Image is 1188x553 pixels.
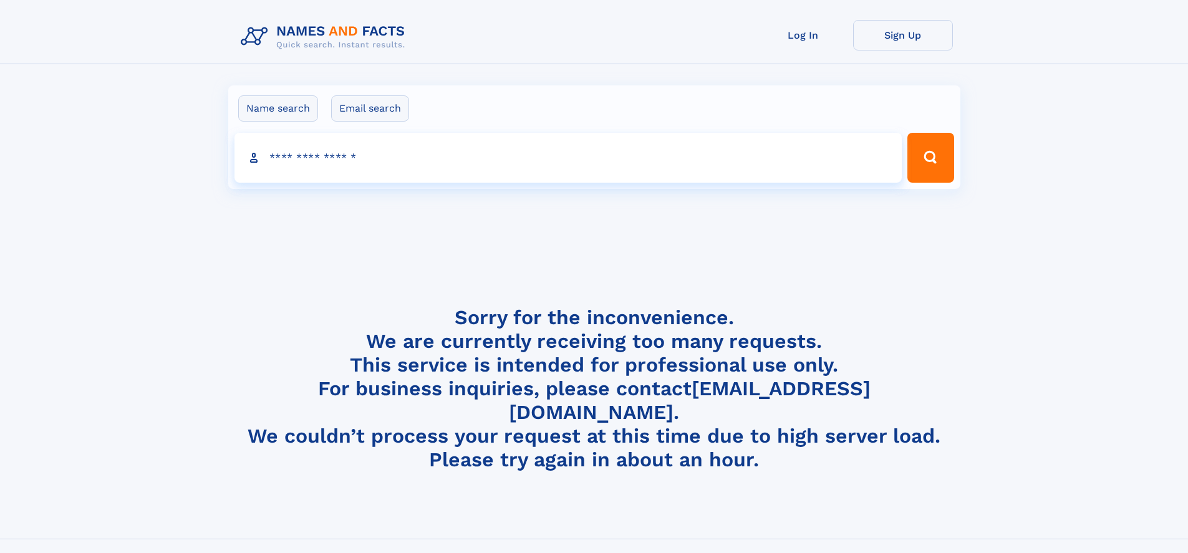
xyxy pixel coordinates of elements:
[753,20,853,50] a: Log In
[234,133,902,183] input: search input
[236,305,953,472] h4: Sorry for the inconvenience. We are currently receiving too many requests. This service is intend...
[236,20,415,54] img: Logo Names and Facts
[509,377,871,424] a: [EMAIL_ADDRESS][DOMAIN_NAME]
[331,95,409,122] label: Email search
[907,133,954,183] button: Search Button
[238,95,318,122] label: Name search
[853,20,953,50] a: Sign Up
